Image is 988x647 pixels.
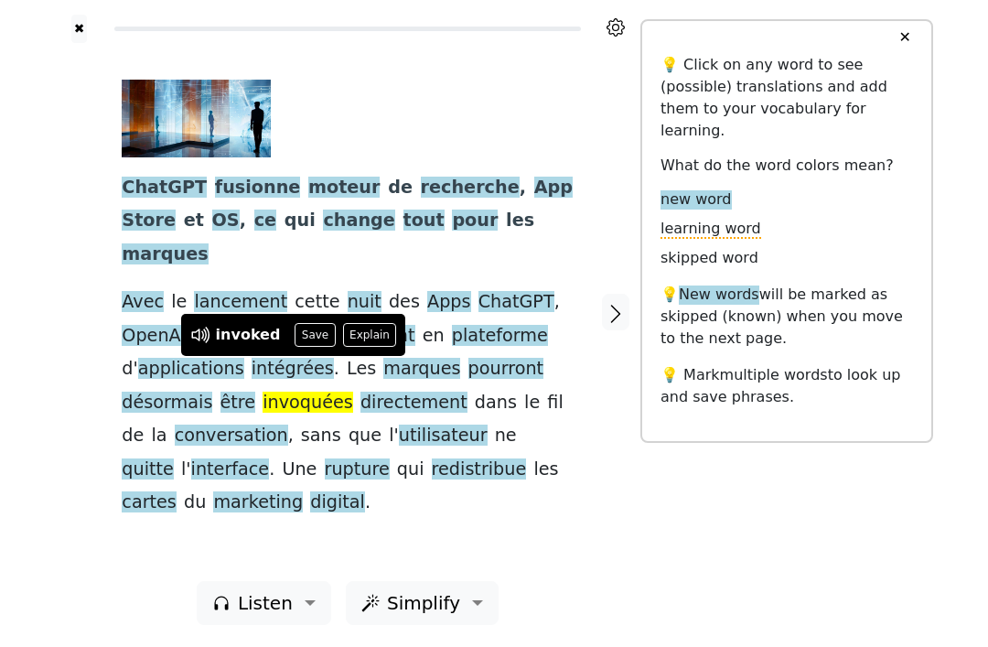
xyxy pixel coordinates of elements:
span: recherche [421,177,520,199]
span: marques [383,358,460,381]
span: , [288,425,294,448]
h6: What do the word colors mean? [660,156,913,174]
span: ' [394,425,399,448]
span: lancement [194,291,287,314]
span: marketing [213,491,303,514]
span: redistribue [432,458,527,481]
span: conversation [175,425,288,448]
span: OpenAI [122,325,186,348]
span: ' [186,458,190,481]
span: new word [660,190,731,210]
span: pour [452,210,498,232]
span: applications [138,358,244,381]
span: rupture [325,458,390,481]
button: ✕ [887,21,921,54]
span: l [181,458,186,481]
span: d [122,358,133,381]
span: New words [679,286,759,305]
span: interface [191,458,270,481]
img: gpt-2026.jpg [122,80,270,157]
span: dans [475,392,517,415]
span: Avec [122,291,164,314]
span: OS [212,210,240,232]
button: Listen [197,581,331,625]
span: digital [310,491,365,514]
span: de [388,177,413,199]
span: Simplify [387,589,460,617]
span: . [269,458,274,481]
span: multiple words [720,366,828,383]
span: marques [122,243,208,266]
span: . [334,358,339,381]
span: les [506,210,534,232]
span: utilisateur [399,425,488,448]
span: fusionne [215,177,301,199]
span: qui [397,458,424,481]
p: 💡 Mark to look up and save phrases. [660,364,913,408]
div: invoked [216,324,281,346]
p: 💡 Click on any word to see (possible) translations and add them to your vocabulary for learning. [660,54,913,142]
button: Save [295,323,335,347]
span: que [349,425,381,448]
span: de [122,425,144,448]
span: Une [282,458,317,481]
button: Simplify [346,581,499,625]
span: des [389,291,420,314]
span: en [423,325,445,348]
button: Explain [343,323,397,347]
span: le [171,291,187,314]
span: App [534,177,573,199]
span: , [520,177,526,199]
button: ✖ [71,15,87,43]
span: ChatGPT [122,177,207,199]
span: du [184,491,206,514]
span: , [554,291,560,314]
span: ne [495,425,517,448]
span: , [240,210,246,232]
span: . [365,491,370,514]
span: skipped word [660,249,758,268]
span: ChatGPT [478,291,554,314]
span: l [389,425,393,448]
p: 💡 will be marked as skipped (known) when you move to the next page. [660,284,913,350]
span: et [184,210,204,232]
span: ' [134,358,138,381]
span: cartes [122,491,177,514]
span: être [220,392,256,415]
span: Apps [427,291,470,314]
span: nuit [348,291,381,314]
span: cette [295,291,339,314]
span: quitte [122,458,174,481]
span: qui [285,210,316,232]
span: Les [347,358,376,381]
span: Store [122,210,176,232]
span: directement [360,392,467,415]
span: sans [301,425,341,448]
span: learning word [660,220,761,239]
span: pourront [468,358,544,381]
span: Listen [238,589,293,617]
span: le [524,392,540,415]
span: désormais [122,392,212,415]
span: intégrées [252,358,334,381]
span: change [323,210,394,232]
span: plateforme [452,325,548,348]
span: moteur [308,177,380,199]
span: fil [547,392,563,415]
span: tout [403,210,445,232]
span: les [533,458,558,481]
span: invoquées [263,392,353,415]
span: ce [254,210,276,232]
span: la [151,425,166,448]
